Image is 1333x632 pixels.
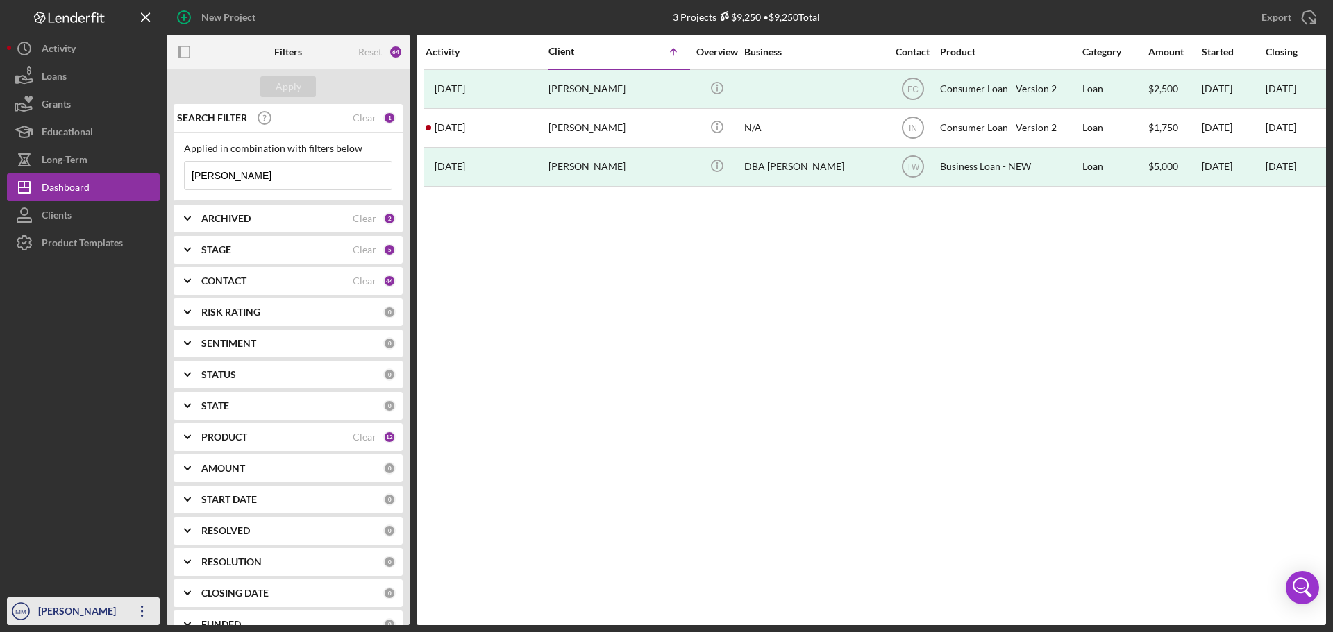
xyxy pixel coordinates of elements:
div: 1 [383,112,396,124]
button: Educational [7,118,160,146]
div: Consumer Loan - Version 2 [940,71,1079,108]
div: Product Templates [42,229,123,260]
div: Started [1202,46,1264,58]
div: 64 [389,45,403,59]
div: 0 [383,400,396,412]
text: FC [907,85,919,94]
div: Export [1261,3,1291,31]
button: Dashboard [7,173,160,201]
div: [PERSON_NAME] [548,148,687,185]
b: CONTACT [201,275,246,287]
b: Filters [274,46,302,58]
div: 0 [383,524,396,537]
div: Loan [1082,71,1147,108]
b: START DATE [201,494,257,505]
div: Clear [353,432,376,443]
button: Long-Term [7,146,160,173]
div: 0 [383,368,396,381]
div: [DATE] [1202,110,1264,146]
div: Dashboard [42,173,90,205]
div: Loan [1082,148,1147,185]
div: Consumer Loan - Version 2 [940,110,1079,146]
div: 44 [383,275,396,287]
button: Product Templates [7,229,160,257]
div: 0 [383,493,396,506]
div: Activity [426,46,547,58]
div: Loans [42,62,67,94]
b: CLOSING DATE [201,588,269,599]
button: Export [1248,3,1326,31]
time: 2024-07-02 16:09 [435,161,465,172]
div: Overview [691,46,743,58]
div: New Project [201,3,255,31]
button: MM[PERSON_NAME] [7,597,160,625]
div: Reset [358,46,382,58]
b: SENTIMENT [201,338,256,349]
div: Clients [42,201,72,232]
text: MM [15,608,26,615]
button: Grants [7,90,160,118]
div: [DATE] [1202,71,1264,108]
div: Contact [887,46,939,58]
time: [DATE] [1266,121,1296,133]
div: $9,250 [716,11,761,23]
div: Business [744,46,883,58]
button: New Project [167,3,269,31]
text: TW [906,162,919,172]
div: 0 [383,587,396,599]
div: Product [940,46,1079,58]
div: [PERSON_NAME] [548,110,687,146]
div: Clear [353,112,376,123]
b: RESOLVED [201,525,250,536]
div: 12 [383,431,396,443]
div: Open Intercom Messenger [1286,571,1319,604]
div: $5,000 [1148,148,1200,185]
b: FUNDED [201,619,241,630]
div: 0 [383,618,396,631]
div: Category [1082,46,1147,58]
div: N/A [744,110,883,146]
div: Clear [353,213,376,224]
button: Clients [7,201,160,229]
b: STATUS [201,369,236,380]
text: IN [909,123,917,133]
b: PRODUCT [201,432,247,443]
button: Loans [7,62,160,90]
div: 3 Projects • $9,250 Total [673,11,820,23]
div: Amount [1148,46,1200,58]
div: Apply [276,76,301,97]
b: AMOUNT [201,463,245,474]
b: RISK RATING [201,307,260,318]
b: STAGE [201,244,231,255]
b: STATE [201,400,229,411]
div: 2 [383,212,396,225]
b: SEARCH FILTER [177,112,247,123]
div: 0 [383,556,396,568]
time: 2024-04-30 18:24 [435,83,465,94]
div: Business Loan - NEW [940,148,1079,185]
div: [DATE] [1202,148,1264,185]
div: Grants [42,90,71,121]
button: Apply [260,76,316,97]
div: [DATE] [1266,83,1296,94]
div: 0 [383,337,396,350]
div: Activity [42,35,76,66]
div: $2,500 [1148,71,1200,108]
div: Clear [353,244,376,255]
button: Activity [7,35,160,62]
div: 5 [383,244,396,256]
div: Applied in combination with filters below [184,143,392,154]
span: $1,750 [1148,121,1178,133]
div: Client [548,46,618,57]
div: [PERSON_NAME] [548,71,687,108]
div: DBA [PERSON_NAME] [744,148,883,185]
div: [PERSON_NAME] [35,597,125,629]
div: 0 [383,306,396,318]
